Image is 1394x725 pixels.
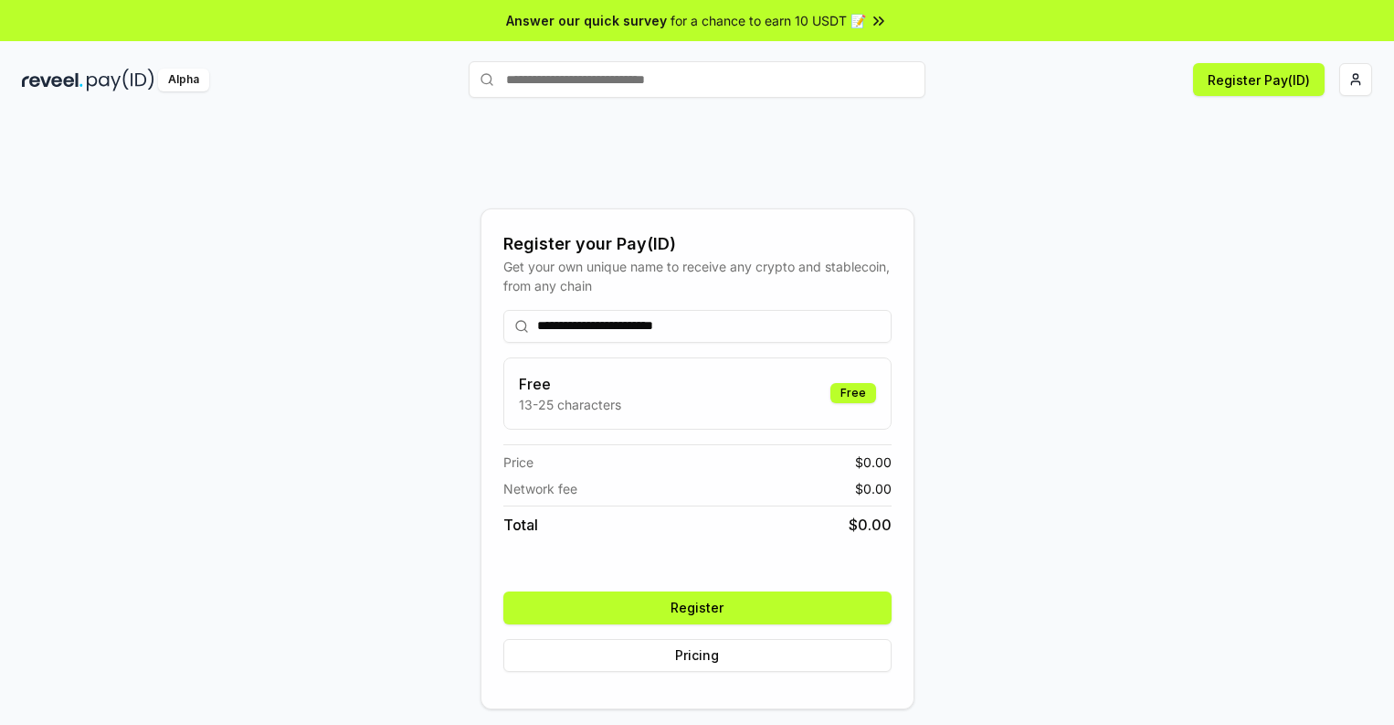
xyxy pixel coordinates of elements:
[503,514,538,536] span: Total
[503,592,892,624] button: Register
[87,69,154,91] img: pay_id
[158,69,209,91] div: Alpha
[519,395,621,414] p: 13-25 characters
[1193,63,1325,96] button: Register Pay(ID)
[830,383,876,403] div: Free
[519,373,621,395] h3: Free
[503,639,892,672] button: Pricing
[849,514,892,536] span: $ 0.00
[855,453,892,472] span: $ 0.00
[22,69,83,91] img: reveel_dark
[503,231,892,257] div: Register your Pay(ID)
[503,479,577,498] span: Network fee
[506,11,667,30] span: Answer our quick survey
[855,479,892,498] span: $ 0.00
[671,11,866,30] span: for a chance to earn 10 USDT 📝
[503,257,892,295] div: Get your own unique name to receive any crypto and stablecoin, from any chain
[503,453,533,472] span: Price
